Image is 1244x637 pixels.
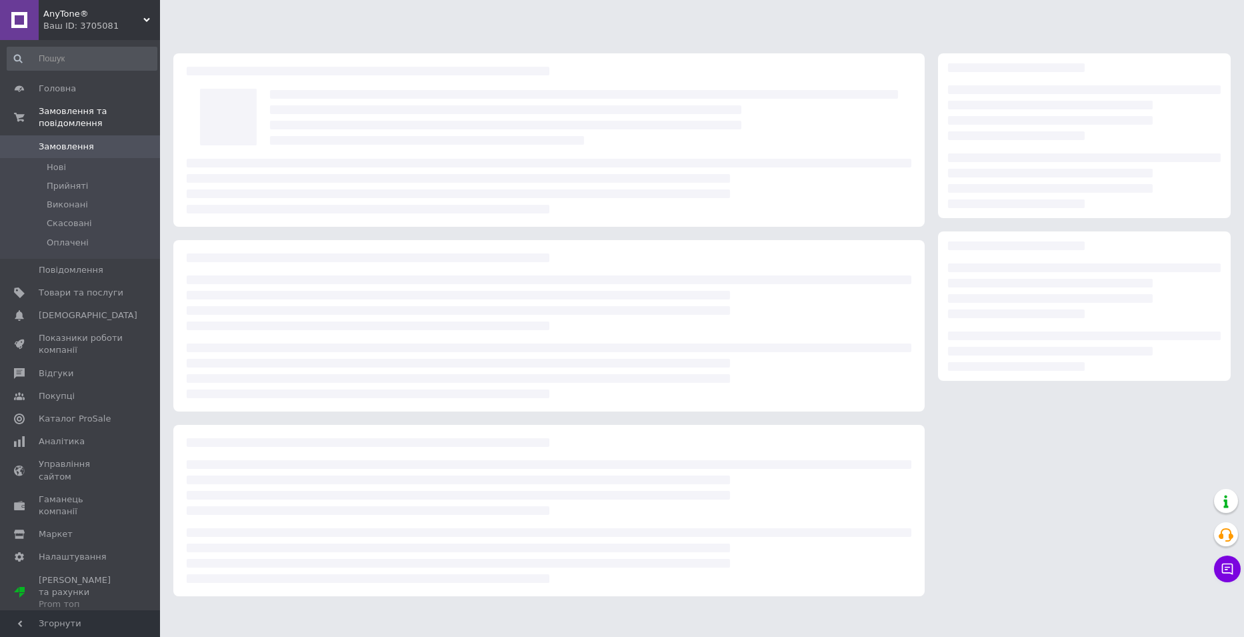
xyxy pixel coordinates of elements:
span: Оплачені [47,237,89,249]
span: Каталог ProSale [39,413,111,425]
span: Покупці [39,390,75,402]
span: Прийняті [47,180,88,192]
span: Маркет [39,528,73,540]
span: Відгуки [39,368,73,380]
span: Виконані [47,199,88,211]
button: Чат з покупцем [1214,556,1241,582]
span: Головна [39,83,76,95]
span: Замовлення та повідомлення [39,105,160,129]
span: AnyTone® [43,8,143,20]
span: Гаманець компанії [39,494,123,518]
div: Prom топ [39,598,123,610]
span: Повідомлення [39,264,103,276]
span: Нові [47,161,66,173]
span: Аналітика [39,436,85,448]
span: Управління сайтом [39,458,123,482]
input: Пошук [7,47,157,71]
span: Показники роботи компанії [39,332,123,356]
span: [PERSON_NAME] та рахунки [39,574,123,611]
span: [DEMOGRAPHIC_DATA] [39,309,137,322]
span: Замовлення [39,141,94,153]
span: Товари та послуги [39,287,123,299]
div: Ваш ID: 3705081 [43,20,160,32]
span: Налаштування [39,551,107,563]
span: Скасовані [47,217,92,229]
